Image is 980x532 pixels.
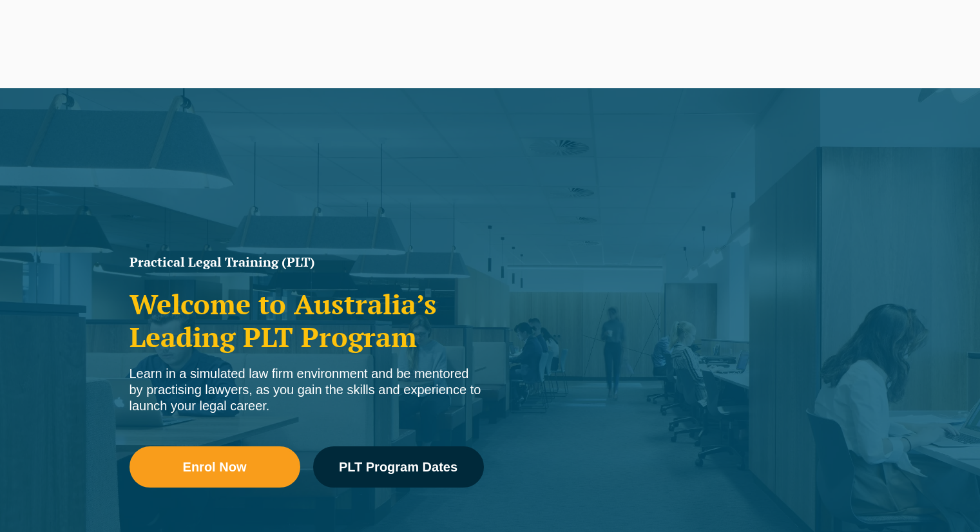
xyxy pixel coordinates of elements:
span: PLT Program Dates [339,461,457,473]
span: Enrol Now [183,461,247,473]
a: Enrol Now [130,446,300,488]
a: PLT Program Dates [313,446,484,488]
div: Learn in a simulated law firm environment and be mentored by practising lawyers, as you gain the ... [130,366,484,414]
h2: Welcome to Australia’s Leading PLT Program [130,288,484,353]
h1: Practical Legal Training (PLT) [130,256,484,269]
